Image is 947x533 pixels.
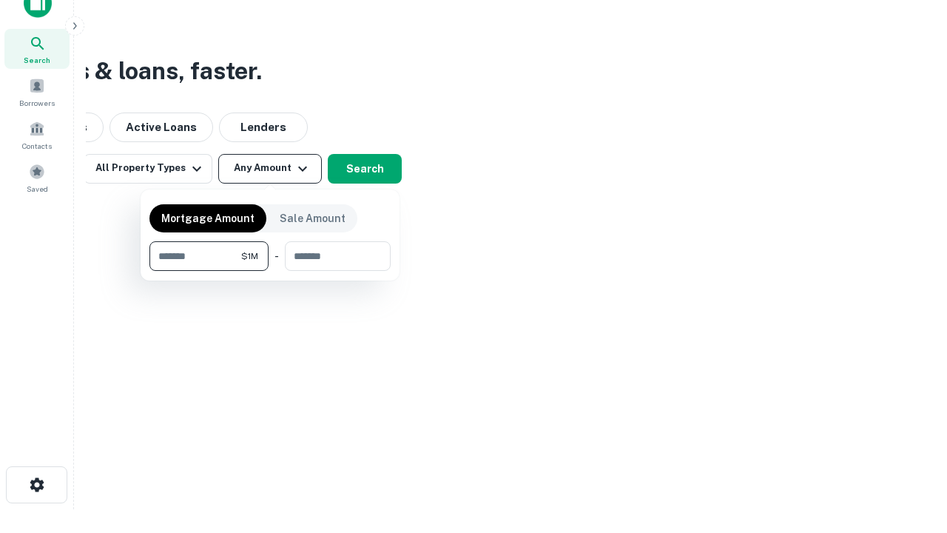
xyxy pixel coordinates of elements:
[274,241,279,271] div: -
[161,210,255,227] p: Mortgage Amount
[873,415,947,486] iframe: Chat Widget
[241,249,258,263] span: $1M
[280,210,346,227] p: Sale Amount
